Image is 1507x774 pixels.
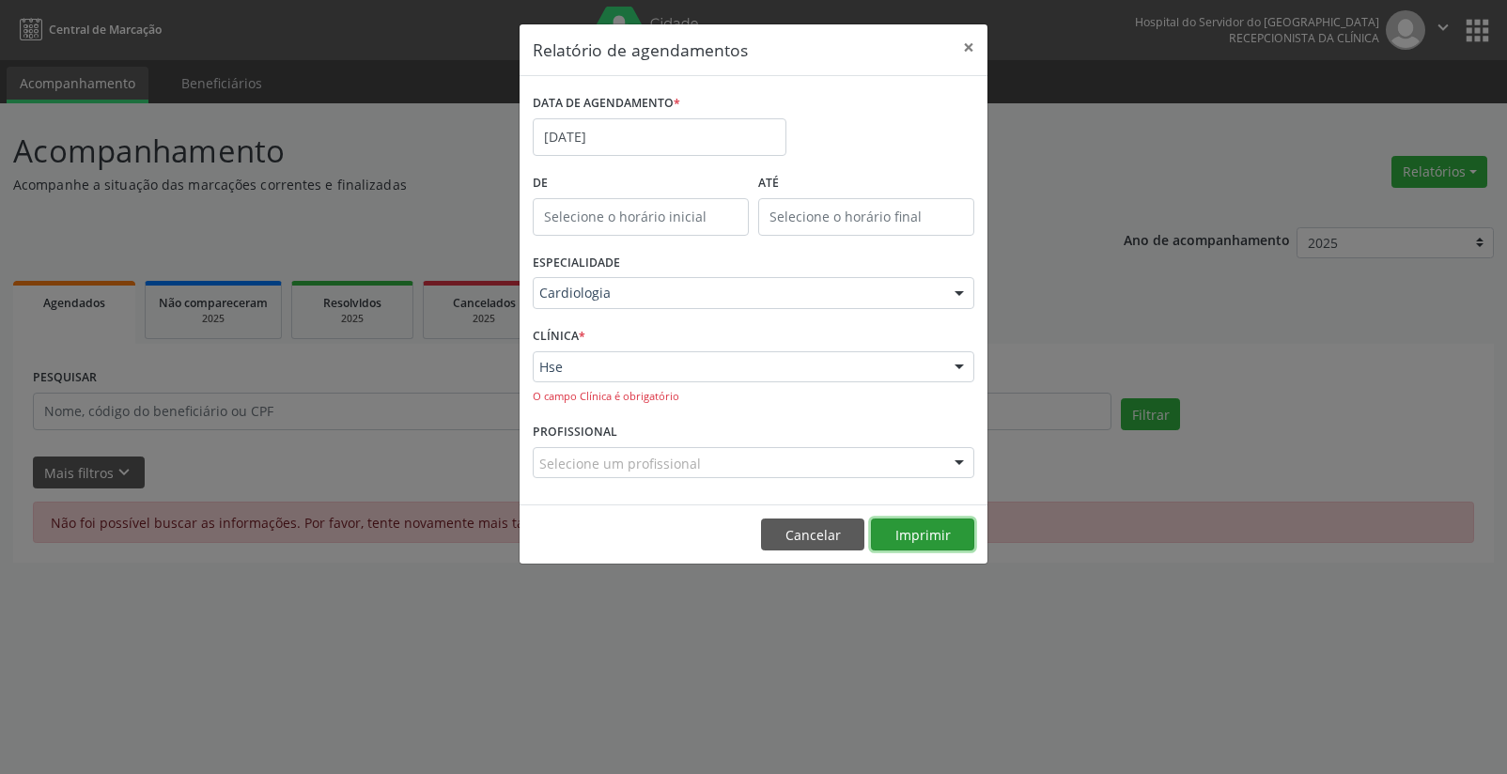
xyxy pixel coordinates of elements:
label: ATÉ [758,169,974,198]
label: ESPECIALIDADE [533,249,620,278]
input: Selecione uma data ou intervalo [533,118,786,156]
span: Cardiologia [539,284,936,302]
label: PROFISSIONAL [533,418,617,447]
button: Close [950,24,987,70]
div: O campo Clínica é obrigatório [533,389,974,405]
button: Imprimir [871,519,974,550]
input: Selecione o horário inicial [533,198,749,236]
h5: Relatório de agendamentos [533,38,748,62]
span: Hse [539,358,936,377]
label: DATA DE AGENDAMENTO [533,89,680,118]
button: Cancelar [761,519,864,550]
label: CLÍNICA [533,322,585,351]
span: Selecione um profissional [539,454,701,473]
input: Selecione o horário final [758,198,974,236]
label: De [533,169,749,198]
